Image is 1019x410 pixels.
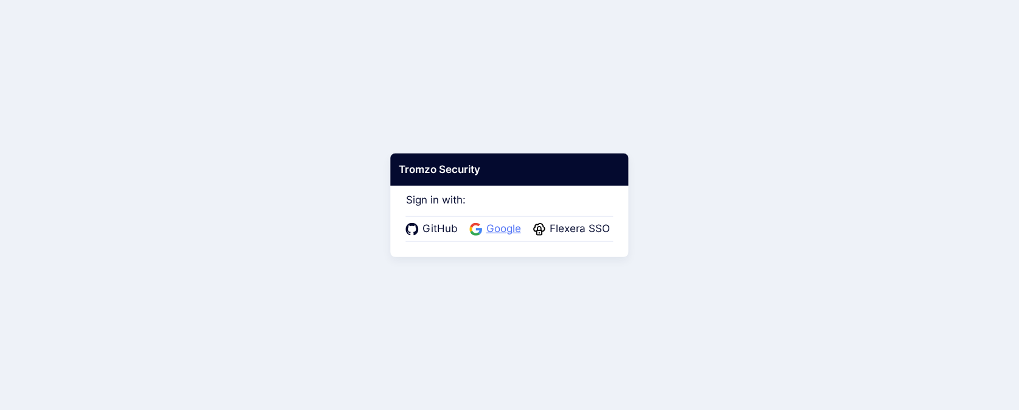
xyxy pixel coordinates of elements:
[470,221,525,237] a: Google
[406,221,461,237] a: GitHub
[390,153,628,186] div: Tromzo Security
[419,221,461,237] span: GitHub
[533,221,614,237] a: Flexera SSO
[546,221,614,237] span: Flexera SSO
[483,221,525,237] span: Google
[406,177,614,241] div: Sign in with:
